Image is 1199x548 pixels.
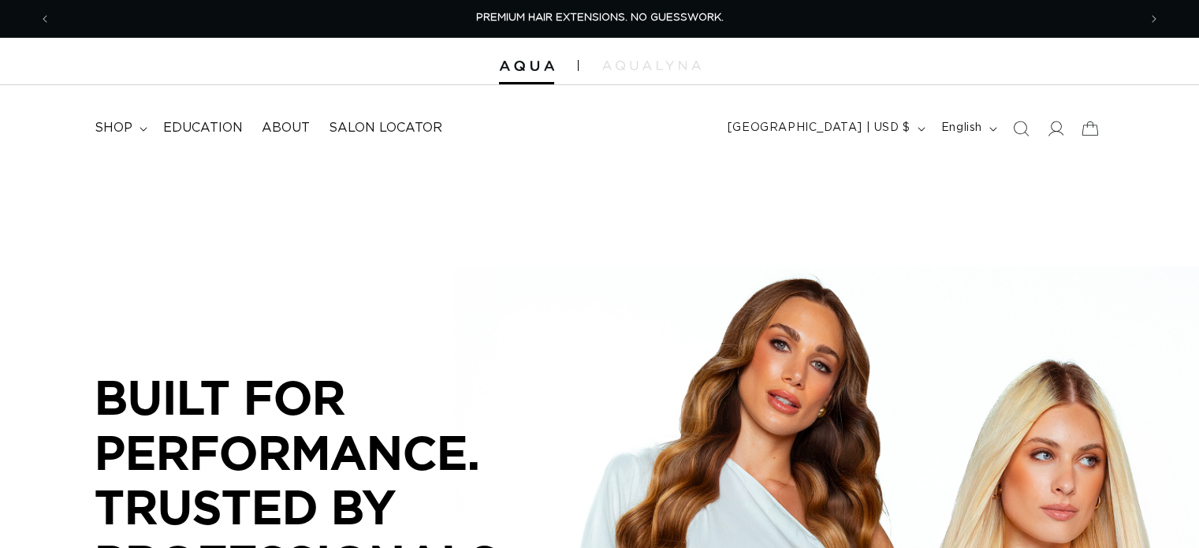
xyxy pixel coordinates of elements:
summary: shop [85,110,154,146]
a: Salon Locator [319,110,452,146]
button: Previous announcement [28,4,62,34]
a: Education [154,110,252,146]
span: Education [163,120,243,136]
span: About [262,120,310,136]
span: PREMIUM HAIR EXTENSIONS. NO GUESSWORK. [476,13,724,23]
button: [GEOGRAPHIC_DATA] | USD $ [718,114,932,144]
span: shop [95,120,132,136]
span: [GEOGRAPHIC_DATA] | USD $ [728,120,910,136]
span: English [941,120,982,136]
summary: Search [1004,111,1038,146]
img: Aqua Hair Extensions [499,61,554,72]
button: English [932,114,1004,144]
a: About [252,110,319,146]
button: Next announcement [1137,4,1171,34]
span: Salon Locator [329,120,442,136]
img: aqualyna.com [602,61,701,70]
